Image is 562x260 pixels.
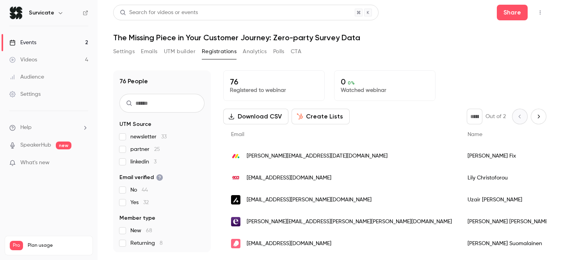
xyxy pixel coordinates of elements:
[231,217,240,226] img: evelyn.com
[10,7,22,19] img: Survicate
[10,241,23,250] span: Pro
[79,160,88,167] iframe: Noticeable Trigger
[20,124,32,132] span: Help
[9,39,36,47] div: Events
[291,45,301,58] button: CTA
[230,77,318,86] p: 76
[141,45,157,58] button: Emails
[29,9,54,17] h6: Survicate
[486,113,506,120] p: Out of 2
[247,196,372,204] span: [EMAIL_ADDRESS][PERSON_NAME][DOMAIN_NAME]
[9,124,88,132] li: help-dropdown-opener
[20,141,51,149] a: SpeakerHub
[146,228,152,233] span: 68
[223,109,288,124] button: Download CSV
[468,132,482,137] span: Name
[164,45,196,58] button: UTM builder
[142,187,148,193] span: 44
[247,174,331,182] span: [EMAIL_ADDRESS][DOMAIN_NAME]
[113,45,135,58] button: Settings
[497,5,528,20] button: Share
[160,240,163,246] span: 8
[130,227,152,235] span: New
[56,142,71,149] span: new
[341,77,429,86] p: 0
[341,86,429,94] p: Watched webinar
[230,86,318,94] p: Registered to webinar
[119,77,148,86] h1: 76 People
[531,109,546,124] button: Next page
[231,195,240,204] img: assemblyglobal.com
[154,147,160,152] span: 25
[130,239,163,247] span: Returning
[119,214,155,222] span: Member type
[130,199,149,206] span: Yes
[231,151,240,161] img: monday.com
[231,132,244,137] span: Email
[113,33,546,42] h1: The Missing Piece in Your Customer Journey: Zero-party Survey Data
[9,56,37,64] div: Videos
[247,240,331,248] span: [EMAIL_ADDRESS][DOMAIN_NAME]
[154,159,157,165] span: 3
[247,218,452,226] span: [PERSON_NAME][EMAIL_ADDRESS][PERSON_NAME][PERSON_NAME][DOMAIN_NAME]
[9,90,41,98] div: Settings
[130,133,167,141] span: newsletter
[273,45,285,58] button: Polls
[247,152,388,160] span: [PERSON_NAME][EMAIL_ADDRESS][DATE][DOMAIN_NAME]
[20,159,50,167] span: What's new
[231,239,240,248] img: flo.health
[130,145,160,153] span: partner
[161,134,167,140] span: 33
[202,45,237,58] button: Registrations
[28,242,88,249] span: Plan usage
[243,45,267,58] button: Analytics
[130,186,148,194] span: No
[119,174,163,181] span: Email verified
[9,73,44,81] div: Audience
[120,9,198,17] div: Search for videos or events
[231,173,240,183] img: eca.global
[143,200,149,205] span: 32
[119,120,151,128] span: UTM Source
[130,158,157,166] span: linkedin
[292,109,350,124] button: Create Lists
[348,80,355,86] span: 0 %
